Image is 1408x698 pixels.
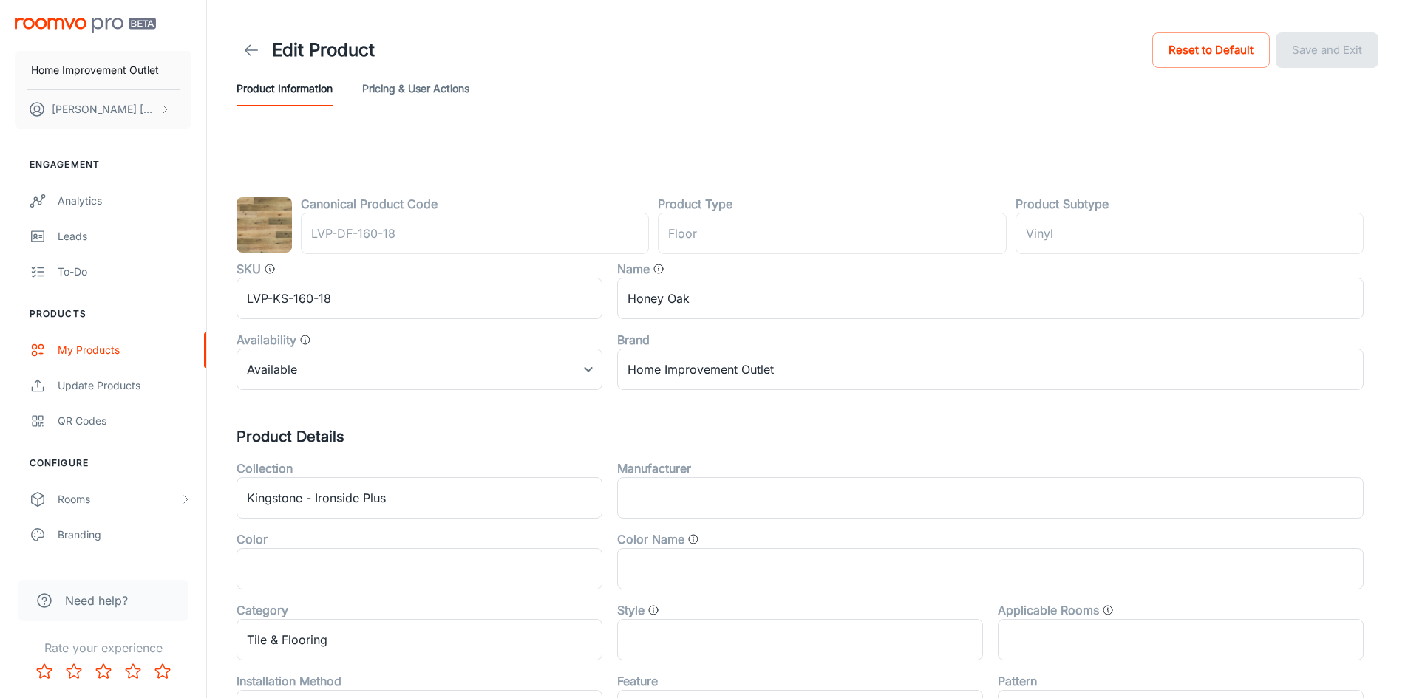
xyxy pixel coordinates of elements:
[237,349,602,390] div: Available
[31,62,159,78] p: Home Improvement Outlet
[58,562,191,578] div: Texts
[65,592,128,609] span: Need help?
[301,195,438,213] label: Canonical Product Code
[617,601,645,619] label: Style
[998,672,1037,690] label: Pattern
[617,530,684,548] label: Color Name
[15,18,156,33] img: Roomvo PRO Beta
[1016,195,1109,213] label: Product Subtype
[237,530,268,548] label: Color
[687,533,699,545] svg: General color categories. i.e Cloud, Eclipse, Gallery Opening
[653,263,664,275] svg: Product name
[58,342,191,358] div: My Products
[58,491,180,507] div: Rooms
[237,331,296,349] label: Availability
[58,413,191,429] div: QR Codes
[362,71,469,106] button: Pricing & User Actions
[617,459,691,477] label: Manufacturer
[89,657,118,686] button: Rate 3 star
[52,101,156,117] p: [PERSON_NAME] [PERSON_NAME]
[237,425,1378,448] h5: Product Details
[299,334,311,346] svg: Value that determines whether the product is available, discontinued, or out of stock
[617,260,650,278] label: Name
[617,672,658,690] label: Feature
[237,260,261,278] label: SKU
[58,377,191,394] div: Update Products
[30,657,59,686] button: Rate 1 star
[237,459,293,477] label: Collection
[272,37,375,64] h1: Edit Product
[237,601,288,619] label: Category
[647,604,659,616] svg: Product style, such as "Traditional" or "Minimalist"
[237,672,341,690] label: Installation Method
[998,601,1099,619] label: Applicable Rooms
[237,71,333,106] button: Product Information
[148,657,177,686] button: Rate 5 star
[12,639,194,657] p: Rate your experience
[658,195,732,213] label: Product Type
[15,90,191,129] button: [PERSON_NAME] [PERSON_NAME]
[1152,32,1270,68] button: Reset to Default
[15,51,191,89] button: Home Improvement Outlet
[237,197,292,253] img: Honey Oak
[118,657,148,686] button: Rate 4 star
[58,228,191,244] div: Leads
[58,193,191,209] div: Analytics
[58,264,191,280] div: To-do
[59,657,89,686] button: Rate 2 star
[264,263,276,275] svg: SKU for the product
[617,331,650,349] label: Brand
[58,527,191,543] div: Branding
[1102,604,1114,616] svg: The type of rooms this product can be applied to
